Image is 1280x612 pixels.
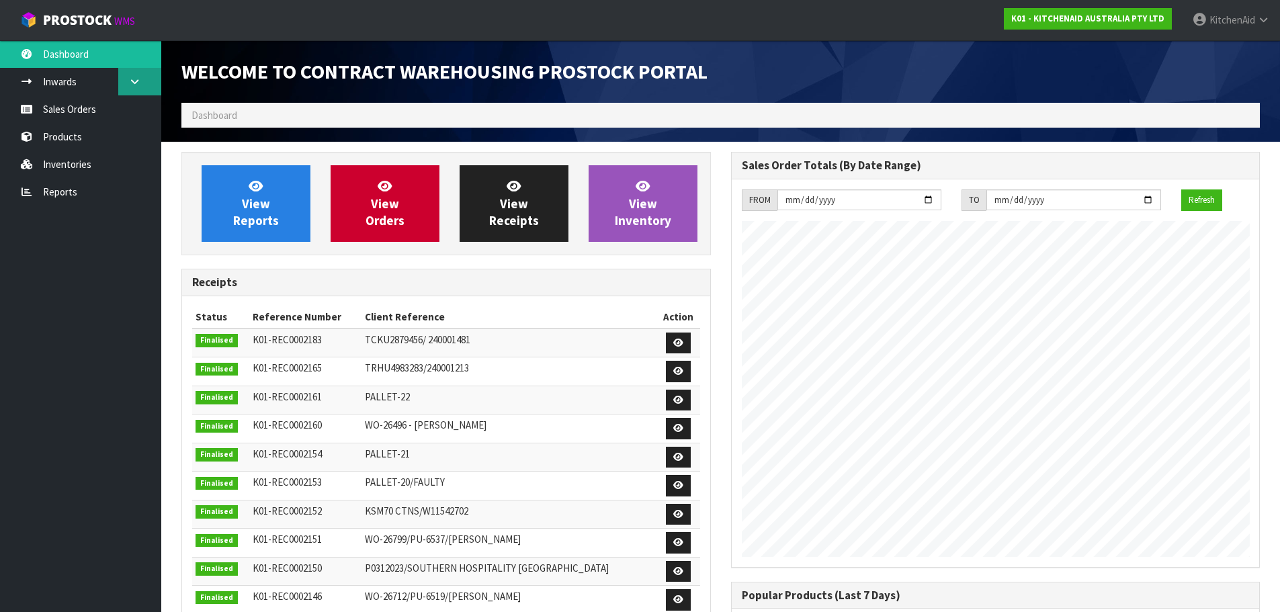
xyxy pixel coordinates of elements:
span: Finalised [196,363,238,376]
span: WO-26712/PU-6519/[PERSON_NAME] [365,590,521,603]
span: View Inventory [615,178,671,228]
span: PALLET-20/FAULTY [365,476,445,488]
span: PALLET-22 [365,390,410,403]
a: ViewOrders [331,165,439,242]
a: ViewReceipts [460,165,568,242]
span: View Orders [366,178,404,228]
h3: Popular Products (Last 7 Days) [742,589,1250,602]
a: ViewReports [202,165,310,242]
span: Dashboard [191,109,237,122]
button: Refresh [1181,189,1222,211]
span: TCKU2879456/ 240001481 [365,333,470,346]
span: K01-REC0002165 [253,361,322,374]
span: K01-REC0002160 [253,419,322,431]
span: K01-REC0002146 [253,590,322,603]
div: TO [962,189,986,211]
span: K01-REC0002154 [253,447,322,460]
span: Finalised [196,334,238,347]
h3: Receipts [192,276,700,289]
span: K01-REC0002161 [253,390,322,403]
span: Finalised [196,505,238,519]
span: PALLET-21 [365,447,410,460]
span: ProStock [43,11,112,29]
th: Reference Number [249,306,361,328]
span: TRHU4983283/240001213 [365,361,469,374]
span: Finalised [196,591,238,605]
th: Action [656,306,700,328]
h3: Sales Order Totals (By Date Range) [742,159,1250,172]
span: View Reports [233,178,279,228]
span: K01-REC0002150 [253,562,322,574]
span: View Receipts [489,178,539,228]
span: WO-26496 - [PERSON_NAME] [365,419,486,431]
span: KSM70 CTNS/W11542702 [365,505,468,517]
span: K01-REC0002151 [253,533,322,545]
span: P0312023/SOUTHERN HOSPITALITY [GEOGRAPHIC_DATA] [365,562,609,574]
span: K01-REC0002153 [253,476,322,488]
span: KitchenAid [1209,13,1255,26]
span: Finalised [196,477,238,490]
span: Finalised [196,562,238,576]
span: WO-26799/PU-6537/[PERSON_NAME] [365,533,521,545]
span: Finalised [196,534,238,548]
a: ViewInventory [589,165,697,242]
th: Client Reference [361,306,656,328]
div: FROM [742,189,777,211]
span: K01-REC0002183 [253,333,322,346]
img: cube-alt.png [20,11,37,28]
span: Finalised [196,420,238,433]
small: WMS [114,15,135,28]
span: K01-REC0002152 [253,505,322,517]
span: Finalised [196,448,238,462]
span: Welcome to Contract Warehousing ProStock Portal [181,58,708,84]
strong: K01 - KITCHENAID AUSTRALIA PTY LTD [1011,13,1164,24]
span: Finalised [196,391,238,404]
th: Status [192,306,249,328]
